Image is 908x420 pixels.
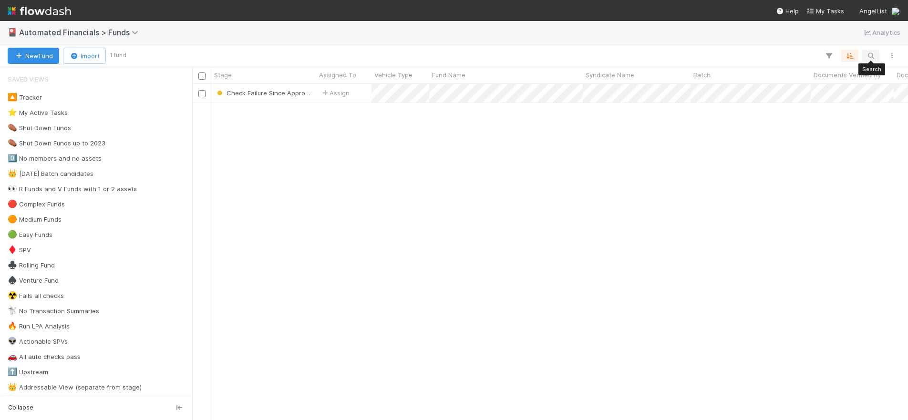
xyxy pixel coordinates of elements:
a: Analytics [863,27,900,38]
span: 👑 [8,169,17,177]
div: Addressable View (separate from stage) [8,381,142,393]
div: SPV [8,244,31,256]
div: Upstream [8,366,48,378]
span: Assign [320,88,350,98]
span: Batch [693,70,711,80]
div: My Active Tasks [8,107,68,119]
div: [DATE] Batch candidates [8,168,93,180]
span: 🚗 [8,352,17,360]
span: 🔴 [8,200,17,208]
span: Assigned To [319,70,356,80]
span: 🟠 [8,215,17,223]
span: Saved Views [8,70,49,89]
img: avatar_5ff1a016-d0ce-496a-bfbe-ad3802c4d8a0.png [891,7,900,16]
div: Check Failure Since Approved (SPV) [215,88,311,98]
span: 👑 [8,383,17,391]
span: ♠️ [8,276,17,284]
span: Stage [214,70,232,80]
span: ♣️ [8,261,17,269]
span: 🔥 [8,322,17,330]
button: NewFund [8,48,59,64]
div: Easy Funds [8,229,52,241]
span: Vehicle Type [374,70,413,80]
span: My Tasks [806,7,844,15]
span: ♦️ [8,246,17,254]
span: 🟢 [8,230,17,238]
img: logo-inverted-e16ddd16eac7371096b0.svg [8,3,71,19]
a: My Tasks [806,6,844,16]
div: Venture Fund [8,275,59,287]
div: Medium Funds [8,214,62,225]
span: Syndicate Name [586,70,634,80]
span: 🎴 [8,28,17,36]
span: Collapse [8,403,33,412]
span: 0️⃣ [8,154,17,162]
div: No Transaction Summaries [8,305,99,317]
span: 🐩 [8,307,17,315]
span: Documents Verified By [814,70,881,80]
span: Check Failure Since Approved (SPV) [215,89,334,97]
span: ⭐ [8,108,17,116]
span: ⬆️ [8,368,17,376]
span: 👀 [8,184,17,193]
span: ⚰️ [8,139,17,147]
div: Shut Down Funds up to 2023 [8,137,105,149]
div: Help [776,6,799,16]
small: 1 fund [110,51,126,60]
div: All auto checks pass [8,351,81,363]
span: 👽 [8,337,17,345]
input: Toggle Row Selected [198,90,206,97]
button: Import [63,48,106,64]
div: Run LPA Analysis [8,320,70,332]
input: Toggle All Rows Selected [198,72,206,80]
span: ☢️ [8,291,17,299]
span: Fund Name [432,70,465,80]
div: Fails all checks [8,290,64,302]
div: R Funds and V Funds with 1 or 2 assets [8,183,137,195]
span: AngelList [859,7,887,15]
div: No members and no assets [8,153,102,164]
div: Complex Funds [8,198,65,210]
div: Actionable SPVs [8,336,68,348]
div: Tracker [8,92,42,103]
span: ⚰️ [8,123,17,132]
span: Automated Financials > Funds [19,28,143,37]
div: Shut Down Funds [8,122,71,134]
div: Rolling Fund [8,259,55,271]
span: 🔼 [8,93,17,101]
